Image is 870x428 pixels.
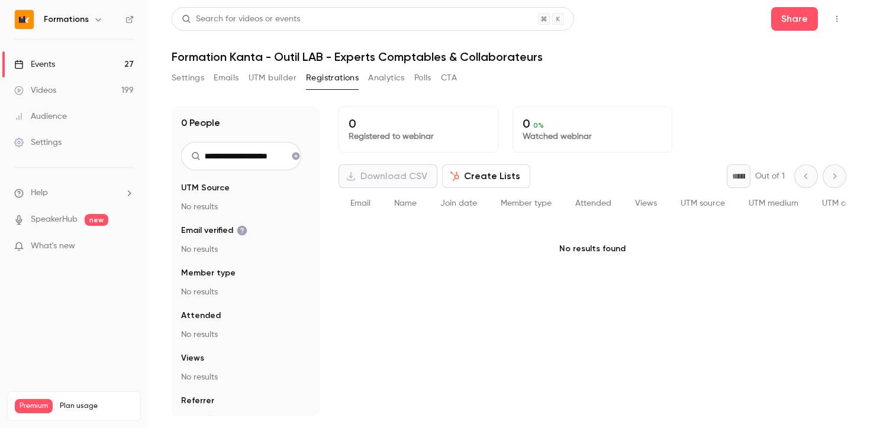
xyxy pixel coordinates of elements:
button: Create Lists [442,164,530,188]
span: UTM Source [181,182,230,194]
span: Views [635,199,657,207]
a: SpeakerHub [31,213,78,226]
button: Settings [172,69,204,87]
li: help-dropdown-opener [14,187,134,199]
p: Registered to webinar [349,131,488,142]
span: Attended [575,199,611,207]
button: UTM builder [249,69,297,87]
span: Member type [181,267,236,279]
p: No results [181,244,310,255]
p: No results [181,371,310,383]
span: Plan usage [60,401,133,411]
span: Premium [15,399,53,413]
button: Polls [414,69,431,87]
span: Member type [501,199,552,207]
span: Join date [440,199,477,207]
span: Email [350,199,370,207]
img: Formations [15,10,34,29]
p: No results [181,329,310,341]
section: facet-groups [181,182,310,426]
span: new [85,214,108,226]
iframe: Noticeable Trigger [120,241,134,252]
button: Clear search [286,147,305,166]
h1: Formation Kanta - Outil LAB - Experts Comptables & Collaborateurs [172,50,846,64]
span: Name [394,199,417,207]
span: Referrer [181,395,214,407]
span: UTM medium [749,199,798,207]
span: Email verified [181,225,247,236]
p: No results [181,286,310,298]
button: Emails [214,69,239,87]
span: Help [31,187,48,199]
span: UTM source [681,199,725,207]
button: Share [771,7,818,31]
p: 0 [349,116,488,131]
button: Analytics [368,69,405,87]
h6: Formations [44,14,89,25]
button: CTA [441,69,457,87]
h1: 0 People [181,116,220,130]
span: 0 % [533,121,544,129]
div: Settings [14,137,62,148]
span: Views [181,352,204,364]
button: Registrations [306,69,359,87]
p: No results found [339,219,846,278]
span: What's new [31,240,75,252]
div: Events [14,59,55,70]
p: 0 [523,116,662,131]
p: Out of 1 [755,170,785,182]
span: Attended [181,310,221,322]
div: Audience [14,111,67,122]
p: No results [181,414,310,426]
p: No results [181,201,310,213]
p: Watched webinar [523,131,662,142]
div: Videos [14,85,56,96]
div: Search for videos or events [182,13,300,25]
